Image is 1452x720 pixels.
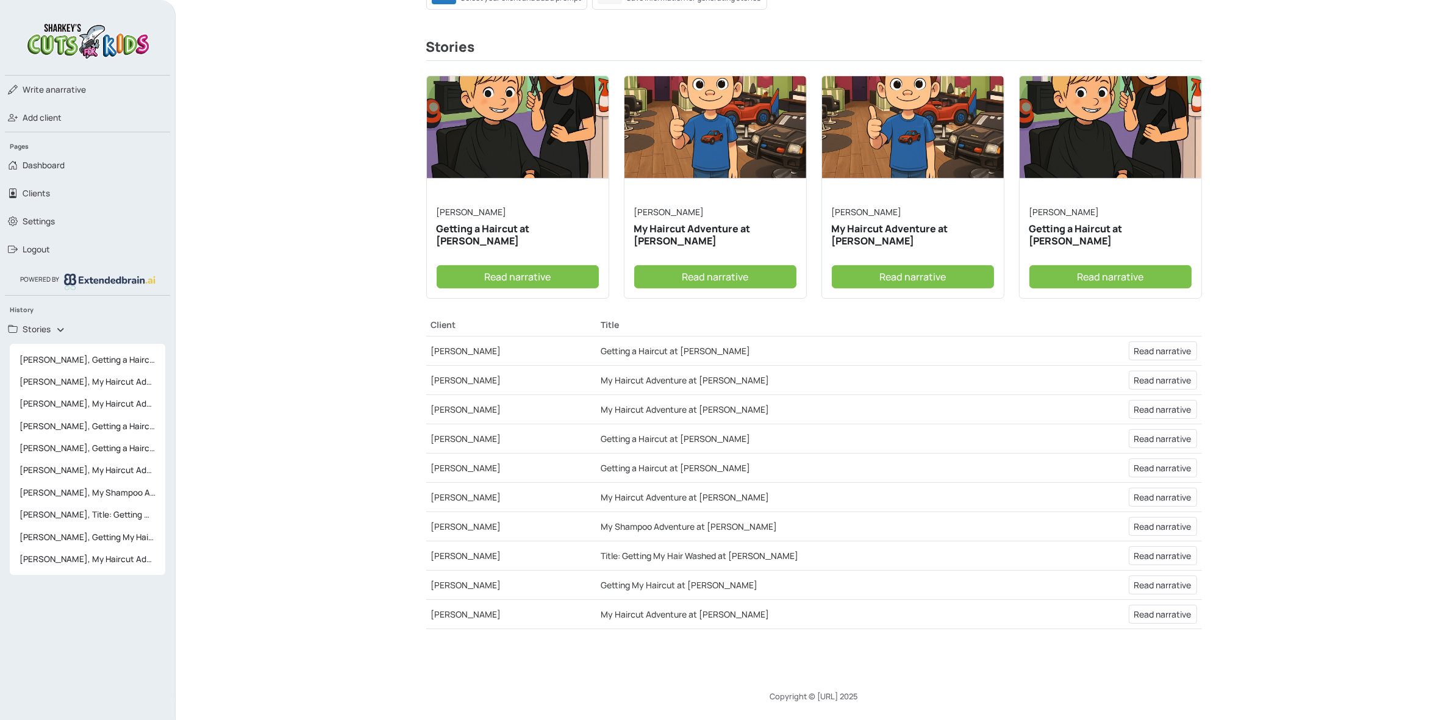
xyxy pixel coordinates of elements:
span: [PERSON_NAME], My Haircut Adventure at [PERSON_NAME] [15,459,160,481]
span: [PERSON_NAME], Title: Getting My Hair Washed at [PERSON_NAME] [15,504,160,526]
span: Clients [23,187,50,199]
img: narrative [427,76,609,179]
span: Settings [23,215,55,227]
span: Stories [23,323,51,335]
h5: Getting a Haircut at [PERSON_NAME] [437,223,599,246]
a: [PERSON_NAME], Getting a Haircut at [PERSON_NAME] [10,415,165,437]
a: [PERSON_NAME], My Shampoo Adventure at [PERSON_NAME] [10,482,165,504]
a: [PERSON_NAME], Getting My Haircut at [PERSON_NAME] [10,526,165,548]
a: [PERSON_NAME] [431,462,501,474]
a: Read narrative [634,265,796,288]
a: Title: Getting My Hair Washed at [PERSON_NAME] [601,550,798,561]
img: logo [64,274,156,290]
a: [PERSON_NAME] [431,579,501,591]
h3: Stories [426,39,1202,61]
span: [PERSON_NAME], Getting My Haircut at [PERSON_NAME] [15,526,160,548]
a: [PERSON_NAME] [431,608,501,620]
a: [PERSON_NAME] [431,404,501,415]
h5: Getting a Haircut at [PERSON_NAME] [1029,223,1192,246]
span: [PERSON_NAME], Getting a Haircut at [PERSON_NAME] [15,415,160,437]
a: [PERSON_NAME] [1029,206,1100,218]
a: Getting a Haircut at [PERSON_NAME] [601,462,750,474]
a: My Haircut Adventure at [PERSON_NAME] [601,608,769,620]
a: My Haircut Adventure at [PERSON_NAME] [601,404,769,415]
a: [PERSON_NAME] [431,550,501,561]
span: [PERSON_NAME], Getting a Haircut at [PERSON_NAME] [15,349,160,371]
a: [PERSON_NAME], Getting a Haircut at [PERSON_NAME] [10,349,165,371]
a: Read narrative [1129,458,1197,477]
a: [PERSON_NAME] [634,206,704,218]
a: Read narrative [832,265,994,288]
span: narrative [23,84,86,96]
span: [PERSON_NAME], Getting a Haircut at [PERSON_NAME] [15,437,160,459]
a: [PERSON_NAME] [431,345,501,357]
span: [PERSON_NAME], My Haircut Adventure at [PERSON_NAME] [15,393,160,415]
a: [PERSON_NAME] [431,491,501,503]
a: Read narrative [1129,517,1197,536]
a: [PERSON_NAME], My Haircut Adventure at [PERSON_NAME] [10,548,165,570]
span: [PERSON_NAME], My Haircut Adventure at [PERSON_NAME] [15,548,160,570]
a: Read narrative [1129,488,1197,507]
th: Client [426,313,596,337]
a: Read narrative [437,265,599,288]
a: [PERSON_NAME], My Haircut Adventure at [PERSON_NAME] [10,371,165,393]
span: Copyright © [URL] 2025 [770,691,858,702]
a: [PERSON_NAME], My Haircut Adventure at [PERSON_NAME] [10,393,165,415]
span: [PERSON_NAME], My Haircut Adventure at [PERSON_NAME] [15,371,160,393]
span: [PERSON_NAME], My Shampoo Adventure at [PERSON_NAME] [15,482,160,504]
a: Getting My Haircut at [PERSON_NAME] [601,579,757,591]
a: Read narrative [1129,605,1197,624]
a: My Shampoo Adventure at [PERSON_NAME] [601,521,777,532]
a: [PERSON_NAME], Getting a Haircut at [PERSON_NAME] [10,437,165,459]
a: [PERSON_NAME] [431,521,501,532]
a: Read narrative [1129,400,1197,419]
span: Logout [23,243,50,255]
img: narrative [1020,76,1201,179]
a: [PERSON_NAME] [437,206,507,218]
a: My Haircut Adventure at [PERSON_NAME] [601,374,769,386]
span: Dashboard [23,159,65,171]
a: Read narrative [1129,371,1197,390]
img: narrative [822,76,1004,179]
a: My Haircut Adventure at [PERSON_NAME] [601,491,769,503]
a: Read narrative [1129,576,1197,594]
a: Read narrative [1129,341,1197,360]
img: logo [24,20,152,60]
span: Write a [23,84,51,95]
a: [PERSON_NAME], Title: Getting My Hair Washed at [PERSON_NAME] [10,504,165,526]
h5: My Haircut Adventure at [PERSON_NAME] [634,223,796,246]
a: Getting a Haircut at [PERSON_NAME] [601,345,750,357]
a: Read narrative [1029,265,1192,288]
img: narrative [624,76,806,179]
a: Read narrative [1129,429,1197,448]
th: Title [596,313,1036,337]
a: [PERSON_NAME], My Haircut Adventure at [PERSON_NAME] [10,459,165,481]
a: [PERSON_NAME] [832,206,902,218]
a: [PERSON_NAME] [431,433,501,444]
span: Add client [23,112,62,124]
a: Getting a Haircut at [PERSON_NAME] [601,433,750,444]
a: [PERSON_NAME] [431,374,501,386]
a: Read narrative [1129,546,1197,565]
h5: My Haircut Adventure at [PERSON_NAME] [832,223,994,246]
